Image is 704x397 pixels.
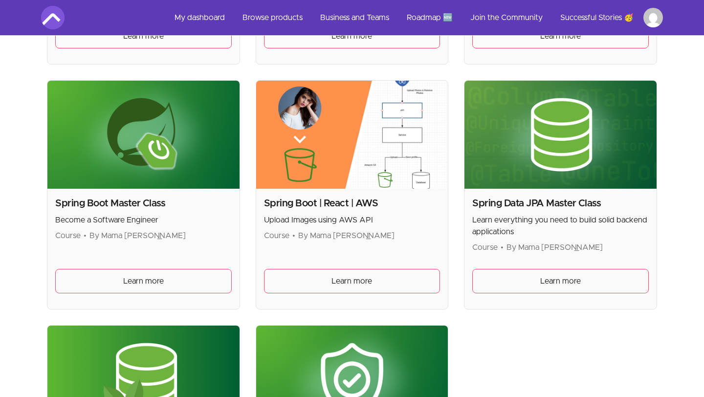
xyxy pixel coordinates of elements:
[643,8,663,27] img: Profile image for Sandra Kawombe
[41,6,65,29] img: Amigoscode logo
[331,30,372,42] span: Learn more
[55,197,232,210] h2: Spring Boot Master Class
[298,232,395,240] span: By Mama [PERSON_NAME]
[472,269,649,293] a: Learn more
[55,232,81,240] span: Course
[55,214,232,226] p: Become a Software Engineer
[167,6,663,29] nav: Main
[464,81,657,189] img: Product image for Spring Data JPA Master Class
[167,6,233,29] a: My dashboard
[331,275,372,287] span: Learn more
[506,243,603,251] span: By Mama [PERSON_NAME]
[123,275,164,287] span: Learn more
[472,24,649,48] a: Learn more
[235,6,310,29] a: Browse products
[312,6,397,29] a: Business and Teams
[472,243,498,251] span: Course
[501,243,504,251] span: •
[472,197,649,210] h2: Spring Data JPA Master Class
[552,6,641,29] a: Successful Stories 🥳
[264,232,289,240] span: Course
[540,30,581,42] span: Learn more
[462,6,550,29] a: Join the Community
[55,269,232,293] a: Learn more
[472,214,649,238] p: Learn everything you need to build solid backend applications
[540,275,581,287] span: Learn more
[264,269,440,293] a: Learn more
[264,197,440,210] h2: Spring Boot | React | AWS
[256,81,448,189] img: Product image for Spring Boot | React | AWS
[264,24,440,48] a: Learn more
[47,81,240,189] img: Product image for Spring Boot Master Class
[399,6,461,29] a: Roadmap 🆕
[264,214,440,226] p: Upload Images using AWS API
[292,232,295,240] span: •
[84,232,87,240] span: •
[123,30,164,42] span: Learn more
[89,232,186,240] span: By Mama [PERSON_NAME]
[55,24,232,48] a: Learn more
